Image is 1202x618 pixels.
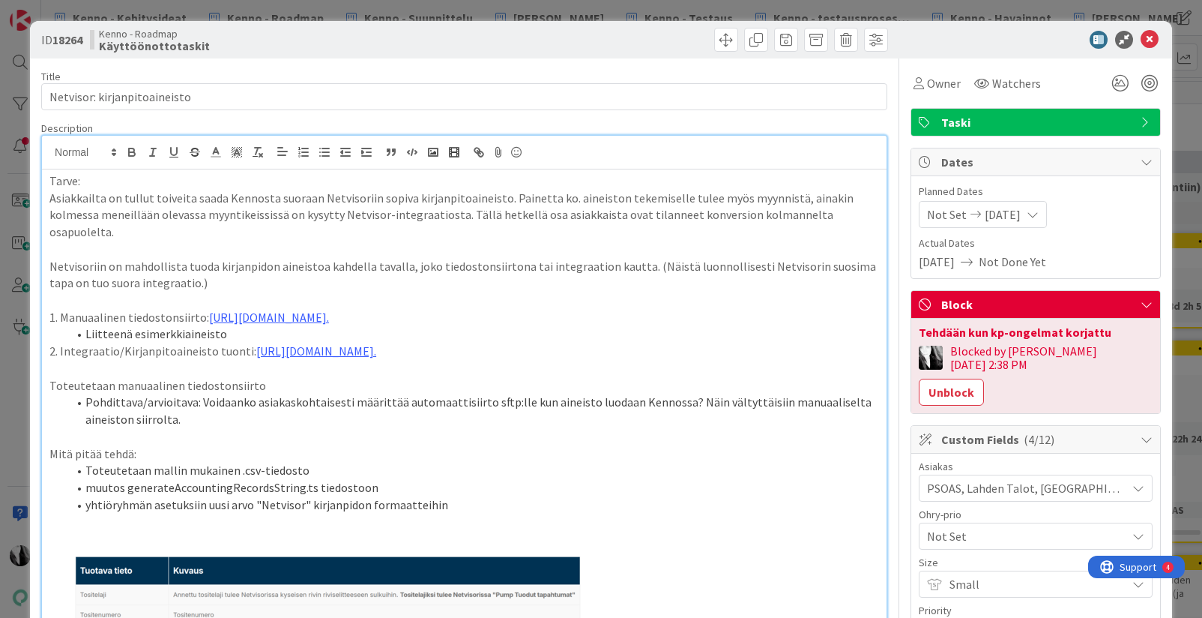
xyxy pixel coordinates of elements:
[67,462,879,479] li: Toteutetaan mallin mukainen .csv-tiedosto
[67,496,879,514] li: yhtiöryhmän asetuksiin uusi arvo "Netvisor" kirjanpidon formaatteihin
[919,253,955,271] span: [DATE]
[941,295,1133,313] span: Block
[67,394,879,427] li: Pohdittava/arvioitava: Voidaanko asiakaskohtaisesti määrittää automaattisiirto sftp:lle kun ainei...
[919,235,1153,251] span: Actual Dates
[919,557,1153,568] div: Size
[41,31,82,49] span: ID
[919,326,1153,338] div: Tehdään kun kp-ongelmat korjattu
[67,479,879,496] li: muutos generateAccountingRecordsString.ts tiedostoon
[49,445,879,463] p: Mitä pitää tehdä:
[979,253,1046,271] span: Not Done Yet
[919,379,984,406] button: Unblock
[256,343,376,358] a: [URL][DOMAIN_NAME].
[919,461,1153,472] div: Asiakas
[992,74,1041,92] span: Watchers
[950,344,1153,371] div: Blocked by [PERSON_NAME] [DATE] 2:38 PM
[49,343,879,360] p: 2. Integraatio/Kirjanpitoaineisto tuonti:
[41,70,61,83] label: Title
[99,28,210,40] span: Kenno - Roadmap
[209,310,329,325] a: [URL][DOMAIN_NAME].
[919,509,1153,520] div: Ohry-prio
[31,2,68,20] span: Support
[78,6,82,18] div: 4
[927,479,1126,497] span: PSOAS, Lahden Talot, [GEOGRAPHIC_DATA]
[52,32,82,47] b: 18264
[919,605,1153,616] div: Priority
[941,113,1133,131] span: Taski
[67,325,879,343] li: Liitteenä esimerkkiaineisto
[941,153,1133,171] span: Dates
[985,205,1021,223] span: [DATE]
[927,205,967,223] span: Not Set
[41,121,93,135] span: Description
[49,172,879,190] p: Tarve:
[927,526,1119,547] span: Not Set
[41,83,887,110] input: type card name here...
[49,377,879,394] p: Toteutetaan manuaalinen tiedostonsiirto
[49,258,879,292] p: Netvisoriin on mahdollista tuoda kirjanpidon aineistoa kahdella tavalla, joko tiedostonsiirtona t...
[941,430,1133,448] span: Custom Fields
[49,190,879,241] p: Asiakkailta on tullut toiveita saada Kennosta suoraan Netvisoriin sopiva kirjanpitoaineisto. Pain...
[949,574,1119,595] span: Small
[49,309,879,326] p: 1. Manuaalinen tiedostonsiirto:
[919,346,943,370] img: KV
[919,184,1153,199] span: Planned Dates
[99,40,210,52] b: Käyttöönottotaskit
[927,74,961,92] span: Owner
[1024,432,1054,447] span: ( 4/12 )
